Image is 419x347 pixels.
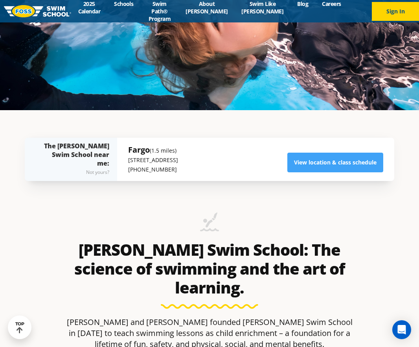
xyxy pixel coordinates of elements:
div: TOP [15,321,24,334]
button: Sign In [372,2,419,21]
h5: Fargo [128,144,178,155]
h2: [PERSON_NAME] Swim School: The science of swimming and the art of learning. [64,240,355,297]
a: View location & class schedule [287,153,383,172]
p: [PHONE_NUMBER] [128,165,178,174]
div: Not yours? [40,168,109,177]
div: Open Intercom Messenger [392,320,411,339]
div: The [PERSON_NAME] Swim School near me: [40,142,109,177]
small: (1.5 miles) [150,147,176,154]
img: icon-swimming-diving-2.png [200,212,219,236]
p: [STREET_ADDRESS] [128,155,178,165]
img: FOSS Swim School Logo [4,5,71,17]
